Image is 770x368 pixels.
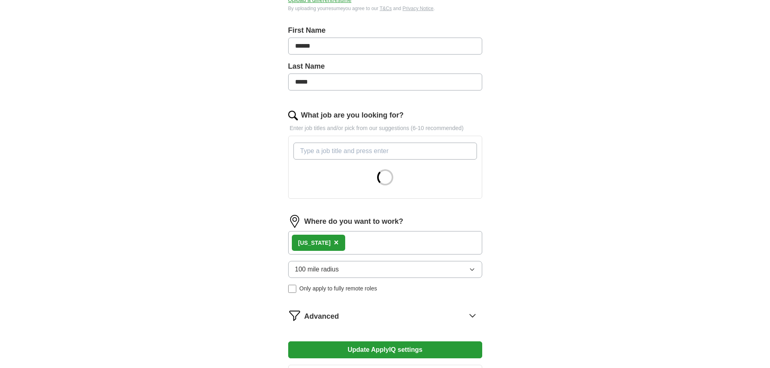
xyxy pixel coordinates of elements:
img: search.png [288,111,298,120]
label: What job are you looking for? [301,110,404,121]
span: Only apply to fully remote roles [300,284,377,293]
a: Privacy Notice [403,6,434,11]
label: Last Name [288,61,482,72]
label: Where do you want to work? [304,216,403,227]
button: Update ApplyIQ settings [288,341,482,358]
span: 100 mile radius [295,265,339,274]
img: filter [288,309,301,322]
div: [US_STATE] [298,239,331,247]
label: First Name [288,25,482,36]
p: Enter job titles and/or pick from our suggestions (6-10 recommended) [288,124,482,132]
span: × [334,238,339,247]
div: By uploading your resume you agree to our and . [288,5,482,12]
a: T&Cs [380,6,392,11]
span: Advanced [304,311,339,322]
button: × [334,237,339,249]
input: Type a job title and press enter [293,143,477,160]
button: 100 mile radius [288,261,482,278]
input: Only apply to fully remote roles [288,285,296,293]
img: location.png [288,215,301,228]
